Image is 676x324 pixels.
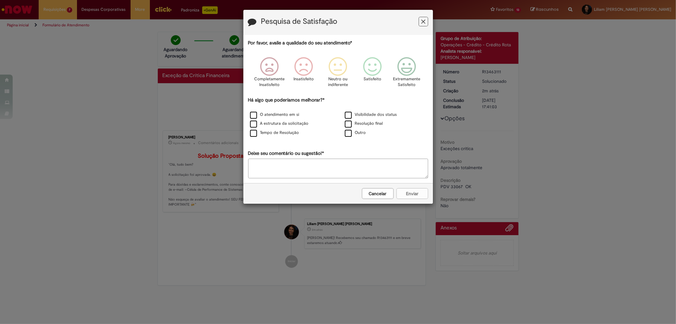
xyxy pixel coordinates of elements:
[253,52,286,96] div: Completamente Insatisfeito
[393,76,420,88] p: Extremamente Satisfeito
[261,17,338,26] label: Pesquisa de Satisfação
[356,52,389,96] div: Satisfeito
[248,40,352,46] label: Por favor, avalie a qualidade do seu atendimento*
[250,121,309,127] label: A estrutura da solicitação
[345,121,383,127] label: Resolução final
[250,112,299,118] label: O atendimento em si
[362,188,394,199] button: Cancelar
[254,76,285,88] p: Completamente Insatisfeito
[345,130,366,136] label: Outro
[322,52,354,96] div: Neutro ou indiferente
[250,130,299,136] label: Tempo de Resolução
[345,112,397,118] label: Visibilidade dos status
[364,76,381,82] p: Satisfeito
[326,76,349,88] p: Neutro ou indiferente
[390,52,423,96] div: Extremamente Satisfeito
[248,97,428,138] div: Há algo que poderíamos melhorar?*
[287,52,320,96] div: Insatisfeito
[293,76,314,82] p: Insatisfeito
[248,150,324,157] label: Deixe seu comentário ou sugestão!*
